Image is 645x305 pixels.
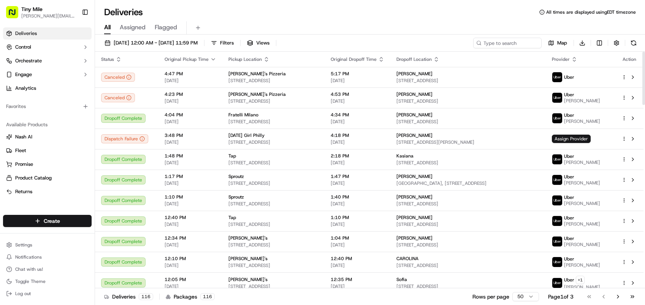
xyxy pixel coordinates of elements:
[21,13,76,19] span: [PERSON_NAME][EMAIL_ADDRESS]
[331,221,384,227] span: [DATE]
[165,194,216,200] span: 1:10 PM
[564,159,600,165] span: [PERSON_NAME]
[228,276,268,283] span: [PERSON_NAME]'s
[3,215,92,227] button: Create
[564,174,574,180] span: Uber
[3,27,92,40] a: Deliveries
[208,38,237,48] button: Filters
[3,100,92,113] div: Favorites
[104,293,153,300] div: Deliveries
[396,139,540,145] span: [STREET_ADDRESS][PERSON_NAME]
[6,161,89,168] a: Promise
[564,277,574,283] span: Uber
[3,3,79,21] button: Tiny Mile[PERSON_NAME][EMAIL_ADDRESS]
[331,242,384,248] span: [DATE]
[331,180,384,186] span: [DATE]
[200,293,215,300] div: 116
[101,38,201,48] button: [DATE] 12:00 AM - [DATE] 11:59 PM
[228,91,286,97] span: [PERSON_NAME]'s Pizzeria
[331,214,384,221] span: 1:10 PM
[396,71,433,77] span: [PERSON_NAME]
[3,131,92,143] button: Nash AI
[15,44,31,51] span: Control
[396,221,540,227] span: [STREET_ADDRESS]
[564,235,574,241] span: Uber
[228,160,319,166] span: [STREET_ADDRESS]
[166,293,215,300] div: Packages
[101,73,135,82] button: Canceled
[564,112,574,118] span: Uber
[552,135,591,143] span: Assign Provider
[552,72,562,82] img: uber-new-logo.jpeg
[621,56,637,62] div: Action
[331,71,384,77] span: 5:17 PM
[564,241,600,248] span: [PERSON_NAME]
[331,132,384,138] span: 4:18 PM
[396,160,540,166] span: [STREET_ADDRESS]
[228,139,319,145] span: [STREET_ADDRESS]
[396,78,540,84] span: [STREET_ADDRESS]
[228,78,319,84] span: [STREET_ADDRESS]
[3,264,92,275] button: Chat with us!
[472,293,509,300] p: Rows per page
[331,56,377,62] span: Original Dropoff Time
[165,98,216,104] span: [DATE]
[15,147,26,154] span: Fleet
[564,74,574,80] span: Uber
[228,71,286,77] span: [PERSON_NAME]'s Pizzeria
[165,221,216,227] span: [DATE]
[396,180,540,186] span: [GEOGRAPHIC_DATA], [STREET_ADDRESS]
[331,112,384,118] span: 4:34 PM
[114,40,198,46] span: [DATE] 12:00 AM - [DATE] 11:59 PM
[331,201,384,207] span: [DATE]
[628,38,639,48] button: Refresh
[564,92,574,98] span: Uber
[331,283,384,289] span: [DATE]
[3,41,92,53] button: Control
[396,256,418,262] span: CAROLINA
[552,154,562,164] img: uber-new-logo.jpeg
[228,221,319,227] span: [STREET_ADDRESS]
[228,242,319,248] span: [STREET_ADDRESS]
[228,214,236,221] span: Tap
[15,254,42,260] span: Notifications
[3,172,92,184] button: Product Catalog
[3,288,92,299] button: Log out
[3,55,92,67] button: Orchestrate
[228,153,236,159] span: Tap
[331,173,384,180] span: 1:47 PM
[564,153,574,159] span: Uber
[15,266,43,272] span: Chat with us!
[228,173,244,180] span: Sproutz
[228,98,319,104] span: [STREET_ADDRESS]
[564,194,574,200] span: Uber
[331,153,384,159] span: 2:18 PM
[228,283,319,289] span: [STREET_ADDRESS]
[331,98,384,104] span: [DATE]
[552,175,562,185] img: uber-new-logo.jpeg
[331,194,384,200] span: 1:40 PM
[552,113,562,123] img: uber-new-logo.jpeg
[564,221,600,227] span: [PERSON_NAME]
[165,71,216,77] span: 4:47 PM
[228,201,319,207] span: [STREET_ADDRESS]
[564,180,600,186] span: [PERSON_NAME]
[21,5,43,13] span: Tiny Mile
[6,188,89,195] a: Returns
[331,78,384,84] span: [DATE]
[15,278,46,284] span: Toggle Theme
[165,139,216,145] span: [DATE]
[3,240,92,250] button: Settings
[396,214,433,221] span: [PERSON_NAME]
[228,194,244,200] span: Sproutz
[220,40,234,46] span: Filters
[396,91,433,97] span: [PERSON_NAME]
[396,194,433,200] span: [PERSON_NAME]
[139,293,153,300] div: 116
[331,139,384,145] span: [DATE]
[15,242,32,248] span: Settings
[3,68,92,81] button: Engage
[15,57,42,64] span: Orchestrate
[564,98,600,104] span: [PERSON_NAME]
[15,133,32,140] span: Nash AI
